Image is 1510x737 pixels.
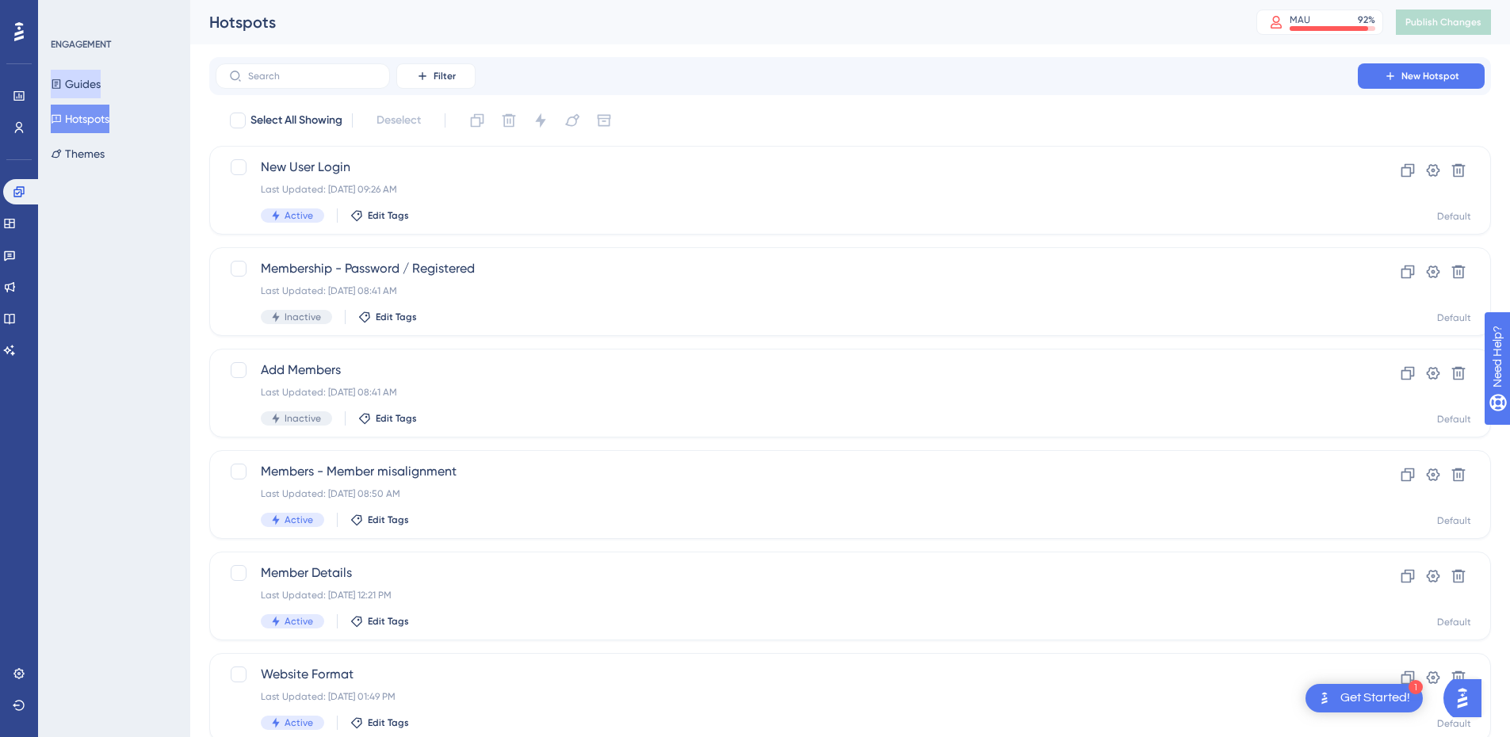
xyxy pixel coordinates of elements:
[1443,674,1491,722] iframe: UserGuiding AI Assistant Launcher
[1401,70,1459,82] span: New Hotspot
[285,716,313,729] span: Active
[285,412,321,425] span: Inactive
[396,63,476,89] button: Filter
[51,139,105,168] button: Themes
[1340,689,1410,707] div: Get Started!
[37,4,99,23] span: Need Help?
[368,615,409,628] span: Edit Tags
[358,412,417,425] button: Edit Tags
[261,284,1313,297] div: Last Updated: [DATE] 08:41 AM
[1409,680,1423,694] div: 1
[285,615,313,628] span: Active
[350,615,409,628] button: Edit Tags
[285,209,313,222] span: Active
[434,70,456,82] span: Filter
[1358,13,1375,26] div: 92 %
[1437,514,1471,527] div: Default
[261,361,1313,380] span: Add Members
[261,563,1313,582] span: Member Details
[358,311,417,323] button: Edit Tags
[350,514,409,526] button: Edit Tags
[1290,13,1310,26] div: MAU
[376,412,417,425] span: Edit Tags
[261,158,1313,177] span: New User Login
[261,183,1313,196] div: Last Updated: [DATE] 09:26 AM
[261,386,1313,399] div: Last Updated: [DATE] 08:41 AM
[285,311,321,323] span: Inactive
[250,111,342,130] span: Select All Showing
[1305,684,1423,712] div: Open Get Started! checklist, remaining modules: 1
[1405,16,1481,29] span: Publish Changes
[376,311,417,323] span: Edit Tags
[368,514,409,526] span: Edit Tags
[285,514,313,526] span: Active
[1396,10,1491,35] button: Publish Changes
[377,111,421,130] span: Deselect
[261,487,1313,500] div: Last Updated: [DATE] 08:50 AM
[1315,689,1334,708] img: launcher-image-alternative-text
[1437,210,1471,223] div: Default
[51,105,109,133] button: Hotspots
[350,716,409,729] button: Edit Tags
[248,71,377,82] input: Search
[51,38,111,51] div: ENGAGEMENT
[350,209,409,222] button: Edit Tags
[261,589,1313,601] div: Last Updated: [DATE] 12:21 PM
[368,716,409,729] span: Edit Tags
[1437,616,1471,628] div: Default
[209,11,1217,33] div: Hotspots
[1437,311,1471,324] div: Default
[1437,413,1471,426] div: Default
[51,70,101,98] button: Guides
[362,106,435,135] button: Deselect
[261,665,1313,684] span: Website Format
[1437,717,1471,730] div: Default
[261,690,1313,703] div: Last Updated: [DATE] 01:49 PM
[261,259,1313,278] span: Membership - Password / Registered
[368,209,409,222] span: Edit Tags
[1358,63,1485,89] button: New Hotspot
[261,462,1313,481] span: Members - Member misalignment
